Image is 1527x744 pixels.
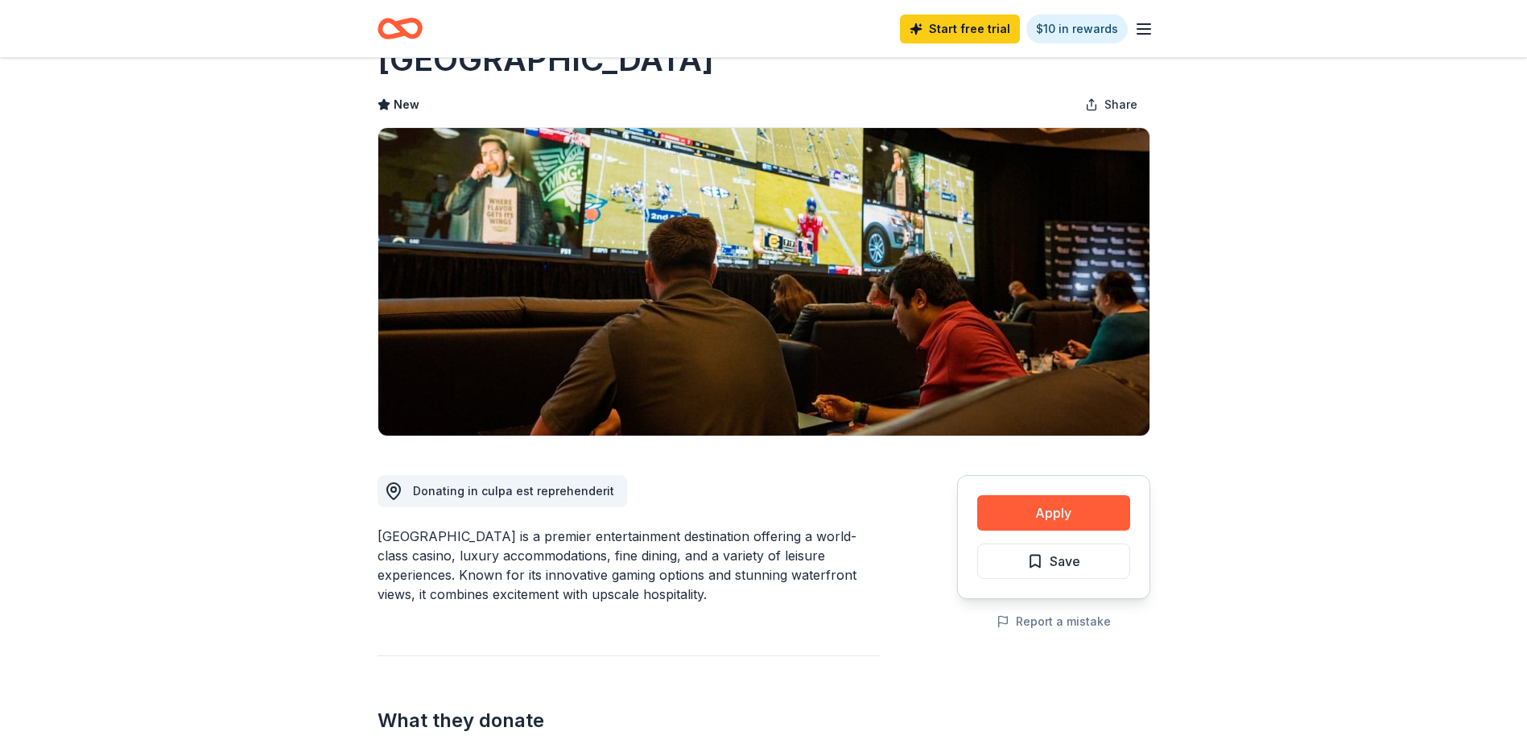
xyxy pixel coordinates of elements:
[378,708,880,734] h2: What they donate
[378,527,880,604] div: [GEOGRAPHIC_DATA] is a premier entertainment destination offering a world-class casino, luxury ac...
[977,544,1130,579] button: Save
[997,612,1111,631] button: Report a mistake
[900,14,1020,43] a: Start free trial
[1026,14,1128,43] a: $10 in rewards
[1072,89,1150,121] button: Share
[378,10,423,48] a: Home
[378,37,714,82] h1: [GEOGRAPHIC_DATA]
[394,95,419,114] span: New
[378,128,1149,436] img: Image for Scarlet Pearl Casino Resort
[977,495,1130,531] button: Apply
[1104,95,1137,114] span: Share
[1050,551,1080,572] span: Save
[413,484,614,498] span: Donating in culpa est reprehenderit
